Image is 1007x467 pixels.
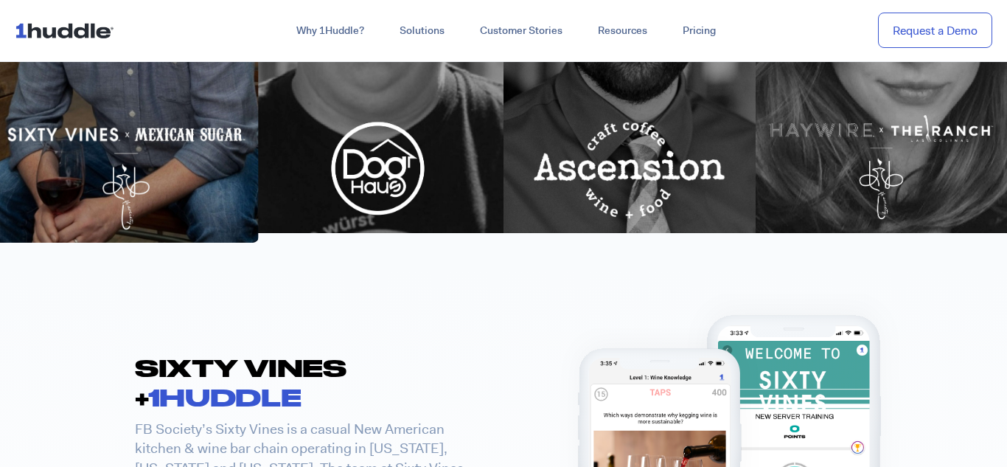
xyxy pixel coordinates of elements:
a: Request a Demo [878,13,992,49]
a: Customer Stories [462,18,580,44]
a: Solutions [382,18,462,44]
a: Resources [580,18,665,44]
img: ... [15,16,120,44]
a: Why 1Huddle? [279,18,382,44]
font: 1HUDDLE [148,383,302,411]
h2: SIXTY VINES + [135,353,467,412]
a: Pricing [665,18,734,44]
